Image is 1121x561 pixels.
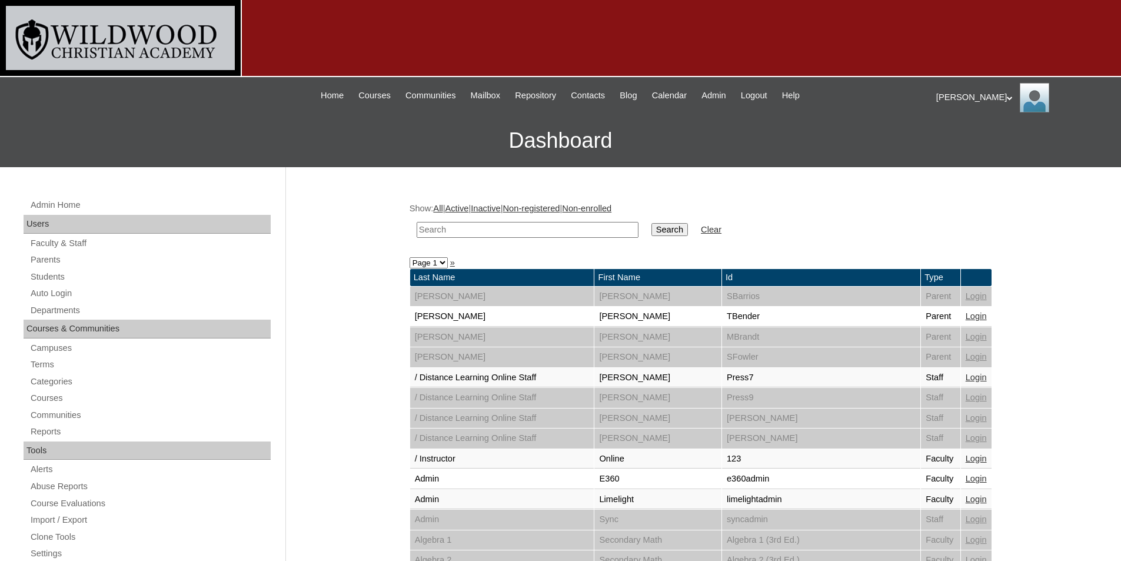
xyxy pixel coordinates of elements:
[410,269,594,286] td: Last Name
[722,469,920,489] td: e360admin
[6,114,1115,167] h3: Dashboard
[410,368,594,388] td: / Distance Learning Online Staff
[29,424,271,439] a: Reports
[594,469,721,489] td: E360
[471,204,501,213] a: Inactive
[614,89,643,102] a: Blog
[921,490,960,510] td: Faculty
[410,429,594,449] td: / Distance Learning Online Staff
[565,89,611,102] a: Contacts
[29,236,271,251] a: Faculty & Staff
[410,327,594,347] td: [PERSON_NAME]
[594,388,721,408] td: [PERSON_NAME]
[966,311,987,321] a: Login
[966,454,987,463] a: Login
[776,89,806,102] a: Help
[352,89,397,102] a: Courses
[410,409,594,429] td: / Distance Learning Online Staff
[966,291,987,301] a: Login
[503,204,560,213] a: Non-registered
[445,204,468,213] a: Active
[722,287,920,307] td: SBarrios
[410,530,594,550] td: Algebra 1
[24,320,271,338] div: Courses & Communities
[410,307,594,327] td: [PERSON_NAME]
[936,83,1109,112] div: [PERSON_NAME]
[410,510,594,530] td: Admin
[29,408,271,423] a: Communities
[921,287,960,307] td: Parent
[29,391,271,406] a: Courses
[722,327,920,347] td: MBrandt
[594,530,721,550] td: Secondary Math
[921,327,960,347] td: Parent
[571,89,605,102] span: Contacts
[29,546,271,561] a: Settings
[515,89,556,102] span: Repository
[24,442,271,460] div: Tools
[400,89,462,102] a: Communities
[410,469,594,489] td: Admin
[29,513,271,527] a: Import / Export
[24,215,271,234] div: Users
[966,474,987,483] a: Login
[966,393,987,402] a: Login
[722,347,920,367] td: SFowler
[966,413,987,423] a: Login
[29,341,271,356] a: Campuses
[966,514,987,524] a: Login
[594,287,721,307] td: [PERSON_NAME]
[594,510,721,530] td: Sync
[722,429,920,449] td: [PERSON_NAME]
[562,204,611,213] a: Non-enrolled
[782,89,800,102] span: Help
[735,89,773,102] a: Logout
[410,490,594,510] td: Admin
[722,409,920,429] td: [PERSON_NAME]
[433,204,443,213] a: All
[594,269,721,286] td: First Name
[1020,83,1049,112] img: Jill Isaac
[741,89,767,102] span: Logout
[966,373,987,382] a: Login
[509,89,562,102] a: Repository
[594,307,721,327] td: [PERSON_NAME]
[921,469,960,489] td: Faculty
[921,530,960,550] td: Faculty
[29,530,271,545] a: Clone Tools
[29,198,271,213] a: Admin Home
[701,89,726,102] span: Admin
[722,490,920,510] td: limelightadmin
[410,287,594,307] td: [PERSON_NAME]
[594,347,721,367] td: [PERSON_NAME]
[594,429,721,449] td: [PERSON_NAME]
[966,332,987,341] a: Login
[594,449,721,469] td: Online
[722,368,920,388] td: Press7
[29,286,271,301] a: Auto Login
[646,89,693,102] a: Calendar
[315,89,350,102] a: Home
[450,258,455,267] a: »
[29,479,271,494] a: Abuse Reports
[594,368,721,388] td: [PERSON_NAME]
[921,347,960,367] td: Parent
[651,223,688,236] input: Search
[410,203,992,244] div: Show: | | | |
[921,429,960,449] td: Staff
[921,510,960,530] td: Staff
[966,535,987,545] a: Login
[966,433,987,443] a: Login
[29,253,271,267] a: Parents
[410,449,594,469] td: / Instructor
[921,388,960,408] td: Staff
[465,89,507,102] a: Mailbox
[410,388,594,408] td: / Distance Learning Online Staff
[594,327,721,347] td: [PERSON_NAME]
[722,530,920,550] td: Algebra 1 (3rd Ed.)
[722,510,920,530] td: syncadmin
[722,388,920,408] td: Press9
[921,409,960,429] td: Staff
[966,352,987,361] a: Login
[6,6,235,70] img: logo-white.png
